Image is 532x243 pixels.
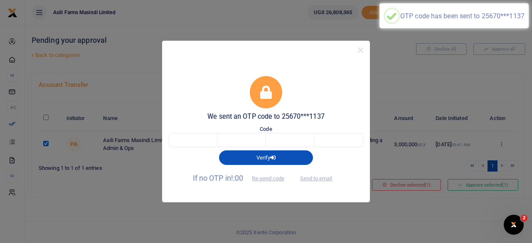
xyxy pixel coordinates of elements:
[260,125,272,133] label: Code
[521,215,527,221] span: 2
[504,215,524,235] iframe: Intercom live chat
[400,12,525,20] div: OTP code has been sent to 25670***1137
[355,44,367,56] button: Close
[193,174,292,182] span: If no OTP in
[231,174,243,182] span: !:00
[219,150,313,164] button: Verify
[169,113,363,121] h5: We sent an OTP code to 25670***1137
